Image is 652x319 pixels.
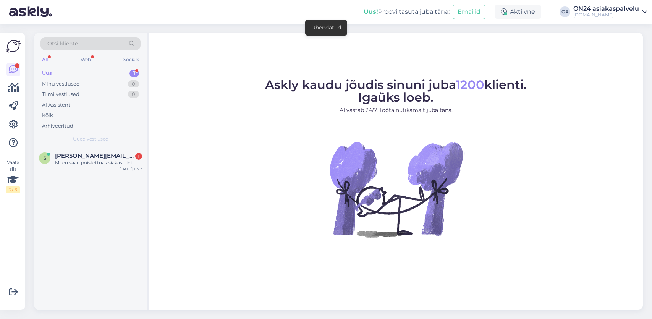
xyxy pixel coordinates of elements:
[42,122,73,130] div: Arhiveeritud
[42,80,80,88] div: Minu vestlused
[560,6,570,17] div: OA
[55,159,142,166] div: Miten saan poistettua asiakastilini
[42,112,53,119] div: Kõik
[40,55,49,65] div: All
[573,12,639,18] div: [DOMAIN_NAME]
[364,8,378,15] b: Uus!
[456,77,484,92] span: 1200
[573,6,647,18] a: ON24 asiakaspalvelu[DOMAIN_NAME]
[6,186,20,193] div: 2 / 3
[364,7,450,16] div: Proovi tasuta juba täna:
[6,159,20,193] div: Vaata siia
[55,152,134,159] span: soila.veltheim@gmail.com
[265,77,527,105] span: Askly kaudu jõudis sinuni juba klienti. Igaüks loeb.
[265,106,527,114] p: AI vastab 24/7. Tööta nutikamalt juba täna.
[73,136,108,142] span: Uued vestlused
[79,55,92,65] div: Web
[128,91,139,98] div: 0
[42,91,79,98] div: Tiimi vestlused
[135,153,142,160] div: 1
[495,5,541,19] div: Aktiivne
[327,120,465,258] img: No Chat active
[128,80,139,88] div: 0
[311,24,341,32] div: Ühendatud
[122,55,141,65] div: Socials
[42,70,52,77] div: Uus
[453,5,485,19] button: Emailid
[129,70,139,77] div: 1
[6,39,21,53] img: Askly Logo
[42,101,70,109] div: AI Assistent
[120,166,142,172] div: [DATE] 11:27
[44,155,46,161] span: s
[573,6,639,12] div: ON24 asiakaspalvelu
[47,40,78,48] span: Otsi kliente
